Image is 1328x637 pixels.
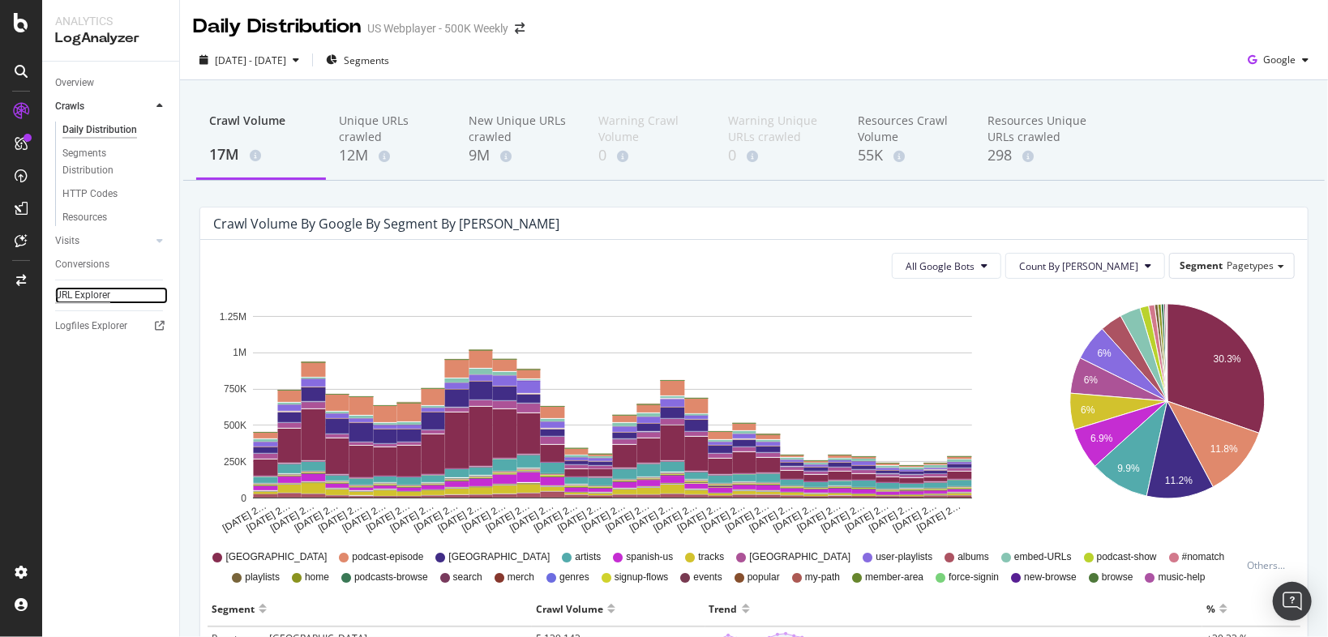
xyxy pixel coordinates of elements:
[1097,550,1157,564] span: podcast-show
[62,209,168,226] a: Resources
[949,571,999,584] span: force-signin
[62,145,152,179] div: Segments Distribution
[224,456,246,468] text: 250K
[709,596,738,622] div: Trend
[957,550,989,564] span: albums
[865,571,923,584] span: member-area
[245,571,280,584] span: playlists
[508,571,534,584] span: merch
[55,318,127,335] div: Logfiles Explorer
[224,420,246,431] text: 500K
[892,253,1001,279] button: All Google Bots
[469,113,572,145] div: New Unique URLs crawled
[352,550,423,564] span: podcast-episode
[805,571,840,584] span: my-path
[987,145,1091,166] div: 298
[62,122,137,139] div: Daily Distribution
[858,113,962,145] div: Resources Crawl Volume
[1241,47,1315,73] button: Google
[1227,259,1274,272] span: Pagetypes
[448,550,550,564] span: [GEOGRAPHIC_DATA]
[1165,475,1193,486] text: 11.2%
[1081,404,1095,416] text: 6%
[367,20,508,36] div: US Webplayer - 500K Weekly
[1014,550,1072,564] span: embed-URLs
[1206,596,1215,622] div: %
[193,47,306,73] button: [DATE] - [DATE]
[55,256,109,273] div: Conversions
[241,493,246,504] text: 0
[1182,550,1225,564] span: #nomatch
[220,311,246,323] text: 1.25M
[1159,571,1206,584] span: music-help
[1263,53,1296,66] span: Google
[1117,463,1140,474] text: 9.9%
[55,256,168,273] a: Conversions
[598,113,702,145] div: Warning Crawl Volume
[906,259,975,273] span: All Google Bots
[209,113,313,143] div: Crawl Volume
[224,384,246,395] text: 750K
[559,571,589,584] span: genres
[1084,374,1099,386] text: 6%
[728,113,832,145] div: Warning Unique URLs crawled
[693,571,722,584] span: events
[1090,433,1113,444] text: 6.9%
[515,23,525,34] div: arrow-right-arrow-left
[213,216,559,232] div: Crawl Volume by google by Segment by [PERSON_NAME]
[213,292,1012,535] svg: A chart.
[698,550,724,564] span: tracks
[62,122,168,139] a: Daily Distribution
[55,29,166,48] div: LogAnalyzer
[55,98,84,115] div: Crawls
[339,113,443,145] div: Unique URLs crawled
[319,47,396,73] button: Segments
[55,318,168,335] a: Logfiles Explorer
[62,186,168,203] a: HTTP Codes
[55,287,110,304] div: URL Explorer
[209,144,313,165] div: 17M
[62,145,168,179] a: Segments Distribution
[453,571,482,584] span: search
[305,571,329,584] span: home
[212,596,255,622] div: Segment
[615,571,669,584] span: signup-flows
[728,145,832,166] div: 0
[215,53,286,67] span: [DATE] - [DATE]
[55,287,168,304] a: URL Explorer
[55,233,152,250] a: Visits
[1005,253,1165,279] button: Count By [PERSON_NAME]
[55,13,166,29] div: Analytics
[858,145,962,166] div: 55K
[354,571,428,584] span: podcasts-browse
[62,186,118,203] div: HTTP Codes
[748,571,780,584] span: popular
[876,550,932,564] span: user-playlists
[193,13,361,41] div: Daily Distribution
[339,145,443,166] div: 12M
[55,75,94,92] div: Overview
[1019,259,1138,273] span: Count By Day
[344,53,389,67] span: Segments
[1102,571,1133,584] span: browse
[55,75,168,92] a: Overview
[1180,259,1223,272] span: Segment
[598,145,702,166] div: 0
[1043,292,1292,535] svg: A chart.
[62,209,107,226] div: Resources
[626,550,673,564] span: spanish-us
[233,348,246,359] text: 1M
[1210,444,1238,455] text: 11.8%
[1273,582,1312,621] div: Open Intercom Messenger
[1214,353,1241,365] text: 30.3%
[536,596,603,622] div: Crawl Volume
[987,113,1091,145] div: Resources Unique URLs crawled
[749,550,850,564] span: [GEOGRAPHIC_DATA]
[469,145,572,166] div: 9M
[55,98,152,115] a: Crawls
[1098,348,1112,360] text: 6%
[55,233,79,250] div: Visits
[575,550,601,564] span: artists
